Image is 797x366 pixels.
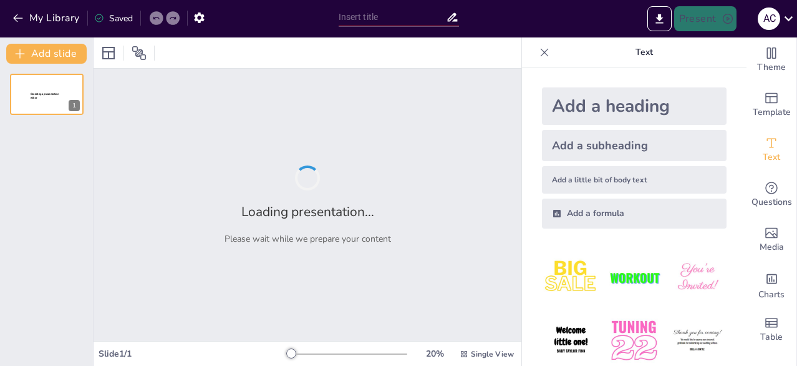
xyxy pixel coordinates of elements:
div: 1 [69,100,80,111]
div: Add ready made slides [746,82,796,127]
span: Table [760,330,783,344]
div: Add a formula [542,199,727,229]
div: Layout [99,43,118,63]
span: Media [760,240,784,254]
span: Questions [751,195,792,209]
div: Add charts and graphs [746,262,796,307]
div: 20 % [420,348,450,360]
span: Sendsteps presentation editor [31,92,59,99]
input: Insert title [339,8,446,26]
span: Position [132,46,147,61]
p: Please wait while we prepare your content [225,233,391,245]
div: Slide 1 / 1 [99,348,287,360]
button: A C [758,6,780,31]
span: Template [753,106,791,119]
div: Add text boxes [746,127,796,172]
div: Add a subheading [542,130,727,161]
button: Present [674,6,737,31]
button: My Library [9,8,85,28]
span: Theme [757,61,786,74]
span: Single View [471,349,514,359]
button: Add slide [6,44,87,64]
button: Export to PowerPoint [647,6,672,31]
img: 3.jpeg [669,249,727,307]
h2: Loading presentation... [241,203,374,220]
div: Add a heading [542,87,727,125]
img: 2.jpeg [605,249,663,307]
img: 1.jpeg [542,249,600,307]
span: Text [763,151,780,164]
div: 1 [10,74,84,115]
div: Saved [94,12,133,24]
div: A C [758,7,780,30]
div: Get real-time input from your audience [746,172,796,217]
span: Charts [758,288,785,302]
div: Change the overall theme [746,37,796,82]
p: Text [554,37,734,67]
div: Add a table [746,307,796,352]
div: Add images, graphics, shapes or video [746,217,796,262]
div: Add a little bit of body text [542,166,727,194]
